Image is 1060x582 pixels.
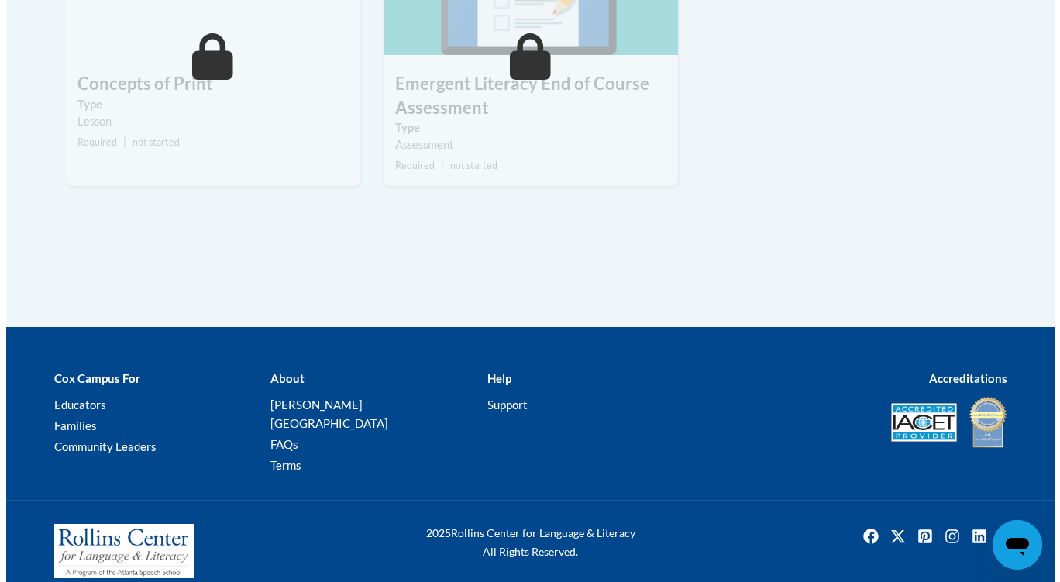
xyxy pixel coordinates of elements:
[934,524,958,549] a: Instagram
[264,437,292,451] a: FAQs
[852,524,877,549] img: Facebook icon
[961,524,986,549] img: LinkedIn icon
[264,458,295,472] a: Terms
[71,136,111,148] span: Required
[988,524,1013,549] a: Facebook Group
[71,113,342,130] div: Lesson
[264,371,298,385] b: About
[988,524,1013,549] img: Facebook group icon
[481,371,505,385] b: Help
[389,119,660,136] label: Type
[481,398,521,412] a: Support
[117,136,120,148] span: |
[934,524,958,549] img: Instagram icon
[264,398,382,430] a: [PERSON_NAME][GEOGRAPHIC_DATA]
[444,160,491,171] span: not started
[48,371,134,385] b: Cox Campus For
[126,136,174,148] span: not started
[377,72,672,120] h3: Emergent Literacy End of Course Assessment
[48,418,91,432] a: Families
[879,524,904,549] a: Twitter
[420,526,445,539] span: 2025
[389,136,660,153] div: Assessment
[48,524,188,578] img: Rollins Center for Language & Literacy - A Program of the Atlanta Speech School
[986,520,1036,570] iframe: Button to launch messaging window
[389,160,428,171] span: Required
[435,160,438,171] span: |
[962,395,1001,449] img: IDA® Accredited
[48,398,100,412] a: Educators
[362,524,687,561] div: Rollins Center for Language & Literacy All Rights Reserved.
[879,524,904,549] img: Twitter icon
[885,403,951,442] img: Accredited IACET® Provider
[48,439,150,453] a: Community Leaders
[852,524,877,549] a: Facebook
[907,524,931,549] a: Pinterest
[60,72,354,96] h3: Concepts of Print
[907,524,931,549] img: Pinterest icon
[71,96,342,113] label: Type
[961,524,986,549] a: Linkedin
[923,371,1001,385] b: Accreditations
